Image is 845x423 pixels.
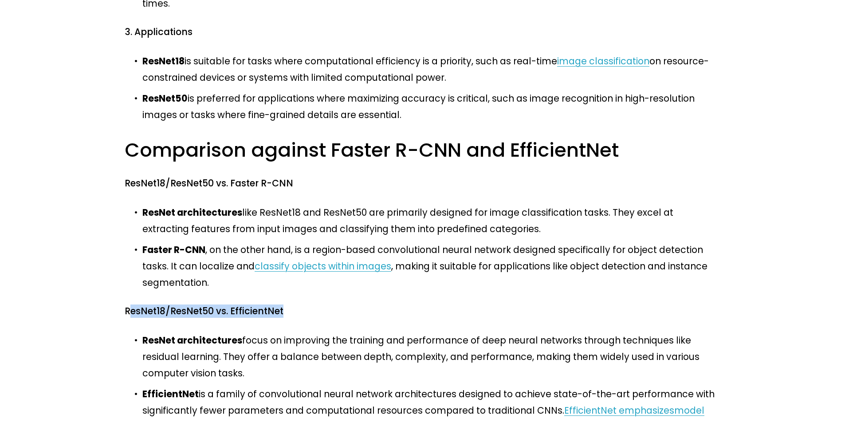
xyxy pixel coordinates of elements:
[142,206,242,219] strong: ResNet architectures
[564,404,674,417] a: EfficientNet emphasizes
[255,260,391,273] a: classify objects within images
[142,53,720,86] p: is suitable for tasks where computational efficiency is a priority, such as real-time on resource...
[142,55,185,67] strong: ResNet18
[142,243,205,256] strong: Faster R-CNN
[125,305,720,318] h4: ResNet18/ResNet50 vs. EfficientNet
[125,26,720,39] h4: 3. Applications
[142,332,720,381] p: focus on improving the training and performance of deep neural networks through techniques like r...
[142,92,188,105] strong: ResNet50
[142,387,199,400] strong: EfficientNet
[142,90,720,123] p: is preferred for applications where maximizing accuracy is critical, such as image recognition in...
[125,137,720,163] h3: Comparison against Faster R-CNN and EfficientNet
[557,55,649,67] a: image classification
[125,177,720,190] h4: ResNet18/ResNet50 vs. Faster R-CNN
[142,204,720,237] p: like ResNet18 and ResNet50 are primarily designed for image classification tasks. They excel at e...
[142,334,242,347] strong: ResNet architectures
[142,241,720,291] p: , on the other hand, is a region-based convolutional neural network designed specifically for obj...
